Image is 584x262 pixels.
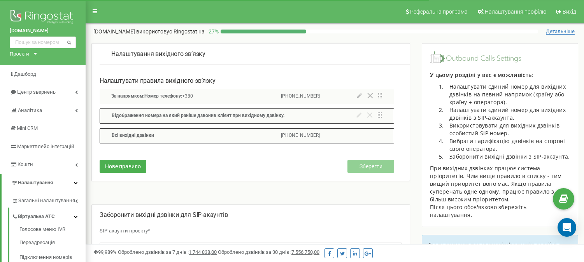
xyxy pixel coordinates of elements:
span: Налаштування профілю [485,9,546,15]
div: Після цього обов'язково збережіть налаштування. [430,203,570,219]
a: Загальні налаштування [12,192,86,208]
span: Налаштувати правила вихідного зв’язку [100,77,216,84]
li: Використовувати для вихідних дзвінків особистий SIP номер. [445,122,570,137]
p: +380 [111,93,244,100]
li: Заборонити вихідні дзвінки з SIP-аккаунта. [445,153,570,161]
li: Налаштувати єдиний номер для вихідних дзвінків з SIP-аккаунта. [445,106,570,122]
span: Нове правило [105,163,141,169]
button: Зберегти [347,160,394,173]
u: 1 744 838,00 [189,249,217,255]
p: У цьому розділі у вас є можливість: [430,71,570,79]
span: За напрямком: [111,93,144,99]
span: Номер телефону: [144,93,182,99]
span: Маркетплейс інтеграцій [17,143,74,149]
span: Оброблено дзвінків за 7 днів : [118,249,217,255]
div: Відображення номера на який раніше дзвонив клієнт при вихідному дзвінку. [100,108,394,124]
span: Mini CRM [17,125,38,131]
span: Оброблено дзвінків за 30 днів : [218,249,319,255]
input: Пошук за номером [10,37,76,48]
li: Налаштувати єдиний номер для вихідних дзвінків на певний напрямок (країну або країну + оператора). [445,83,570,106]
span: Налаштування [18,180,53,185]
span: Кошти [18,161,33,167]
p: [PHONE_NUMBER] [281,132,320,140]
div: При вихідних дзвінках працює система пріоритетів. Чим вище правило в списку - тим вищий приоритет... [430,164,570,203]
p: [PHONE_NUMBER] [281,93,320,100]
span: використовує Ringostat на [136,28,205,35]
a: Віртуальна АТС [12,208,86,224]
u: 7 556 750,00 [291,249,319,255]
a: [DOMAIN_NAME] [10,27,76,35]
span: 99,989% [93,249,117,255]
span: Загальні налаштування [18,197,75,204]
span: Детальніше [546,28,575,35]
p: [DOMAIN_NAME] [93,28,205,35]
a: Переадресація [19,235,86,250]
a: Голосове меню IVR [19,226,86,235]
span: Всi вихiднi дзвінки [112,133,154,138]
span: SIP-акаунти проєкту* [100,228,150,234]
img: Ringostat logo [10,8,76,27]
li: Вибрати тарифікацію дзвінків на стороні свого оператора. [445,137,570,153]
span: Віртуальна АТС [18,213,55,220]
span: Зберегти [360,163,382,169]
span: Центр звернень [17,89,56,95]
div: За напрямком:Номер телефону:+380[PHONE_NUMBER] [100,89,394,104]
span: Дашборд [14,71,36,77]
span: Аналiтика [18,107,42,113]
p: 27 % [205,28,221,35]
p: Налаштування вихідного зв’язку [111,50,398,59]
span: Заборонити вихідні дзвінки для SIP-акаунтів [100,211,228,218]
a: Налаштування [2,174,86,192]
div: Open Intercom Messenger [558,218,576,237]
span: Реферальна програма [410,9,468,15]
span: Відображення номера на який раніше дзвонив клієнт при вихідному дзвінку. [112,113,284,118]
p: Для отримання детальної інформації перейдіть в [428,241,572,257]
div: Проєкти [10,50,29,58]
img: image [430,51,521,63]
button: Нове правило [100,160,146,173]
span: Вихід [563,9,576,15]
